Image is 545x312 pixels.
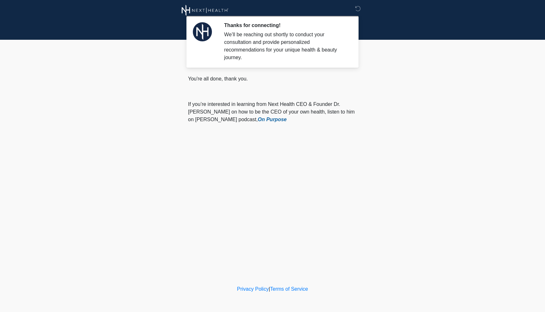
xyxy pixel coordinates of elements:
[188,101,357,123] p: If you’re interested in learning from Next Health CEO & Founder Dr. [PERSON_NAME] on how to be th...
[237,286,269,292] a: Privacy Policy
[269,286,270,292] a: |
[258,117,287,122] a: On Purpose
[224,22,347,28] h2: Thanks for connecting!
[182,5,229,16] img: Next Health Wellness Logo
[188,75,357,83] p: You're all done, thank you.
[193,22,212,41] img: Agent Avatar
[270,286,308,292] a: Terms of Service
[224,31,347,61] div: We’ll be reaching out shortly to conduct your consultation and provide personalized recommendatio...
